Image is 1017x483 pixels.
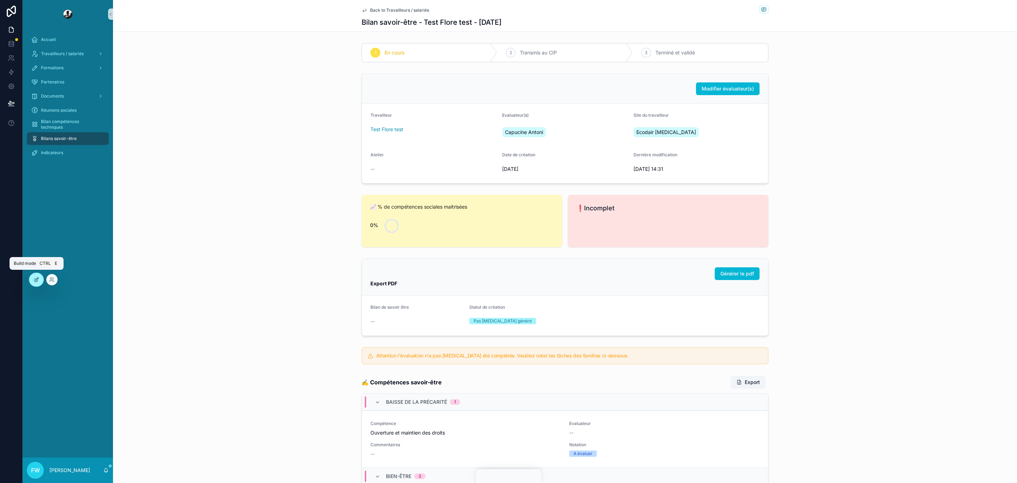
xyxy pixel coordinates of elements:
span: Bilans savoir-être [41,136,77,141]
span: Compétence [370,421,561,426]
span: Evaluateur(s) [502,112,529,118]
span: Evaluateur [569,421,660,426]
span: -- [569,429,573,436]
a: Indicateurs [27,146,109,159]
a: Bilans savoir-être [27,132,109,145]
span: 📈 % de compétences sociales maitrisées [370,203,554,210]
div: scrollable content [23,28,113,168]
span: Travailleur [370,112,392,118]
h1: Bilan savoir-être - Test Flore test - [DATE] [362,17,501,27]
span: 3 [645,50,647,56]
span: [DATE] [502,165,628,173]
a: Formations [27,62,109,74]
span: Capucine Antoni [505,129,543,136]
span: Commentaires [370,442,561,448]
p: [PERSON_NAME] [49,467,90,474]
span: -- [370,165,375,173]
span: Bilan compétences techniques [41,119,102,130]
span: Modifier évaluateur(s) [702,85,754,92]
span: Dernière modification [634,152,677,157]
a: Partenaires [27,76,109,88]
span: Générer le pdf [720,270,754,277]
a: Test Flore test [370,126,403,133]
span: Date de création [502,152,535,157]
div: A évaluer [573,450,593,457]
span: Documents [41,93,64,99]
span: Formations [41,65,64,71]
div: Pas [MEDICAL_DATA] généré [474,318,532,324]
button: Export [731,376,766,389]
div: 0% [370,218,378,232]
a: Réunions sociales [27,104,109,117]
span: -- [370,450,375,458]
a: Travailleurs / salariés [27,47,109,60]
span: Back to Travailleurs / salariés [370,7,429,13]
span: Accueil [41,37,56,42]
span: ❗Incomplet [576,203,760,213]
button: Modifier évaluateur(s) [696,82,760,95]
span: Indicateurs [41,150,63,156]
button: Générer le pdf [715,267,760,280]
a: Documents [27,90,109,103]
strong: ✍️ Compétences savoir-être [362,378,442,386]
span: Site du travailleur [634,112,669,118]
span: Ecodair [MEDICAL_DATA] [636,129,696,136]
span: Statut de création [469,304,505,310]
h5: Attention l'évaluation n'a pas encore été complétée. Veuillez noter les tâches des familles ci-de... [376,353,762,358]
a: Accueil [27,33,109,46]
span: Atelier [370,152,384,157]
span: Ctrl [39,260,52,267]
div: 1 [454,399,456,405]
span: Baisse de la précarité [386,398,447,406]
span: -- [370,318,375,325]
span: [DATE] 14:31 [634,165,760,173]
a: Back to Travailleurs / salariés [362,7,429,13]
span: 1 [375,50,376,56]
span: FW [31,466,40,475]
span: En cours [385,49,404,56]
span: E [53,261,59,266]
span: Réunions sociales [41,107,77,113]
span: Build mode [14,261,36,266]
span: Travailleurs / salariés [41,51,84,57]
span: Bien-être [386,473,411,480]
span: Ouverture et maintien des droits [370,429,445,436]
a: Bilan compétences techniques [27,118,109,131]
img: App logo [62,8,73,20]
span: 2 [510,50,512,56]
span: Transmis au CIP [520,49,557,56]
strong: Export PDF [370,280,397,286]
div: 3 [418,473,421,479]
span: Partenaires [41,79,64,85]
span: Terminé et validé [655,49,695,56]
span: Notation [569,442,760,448]
span: Bilan de savoir être [370,304,409,310]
